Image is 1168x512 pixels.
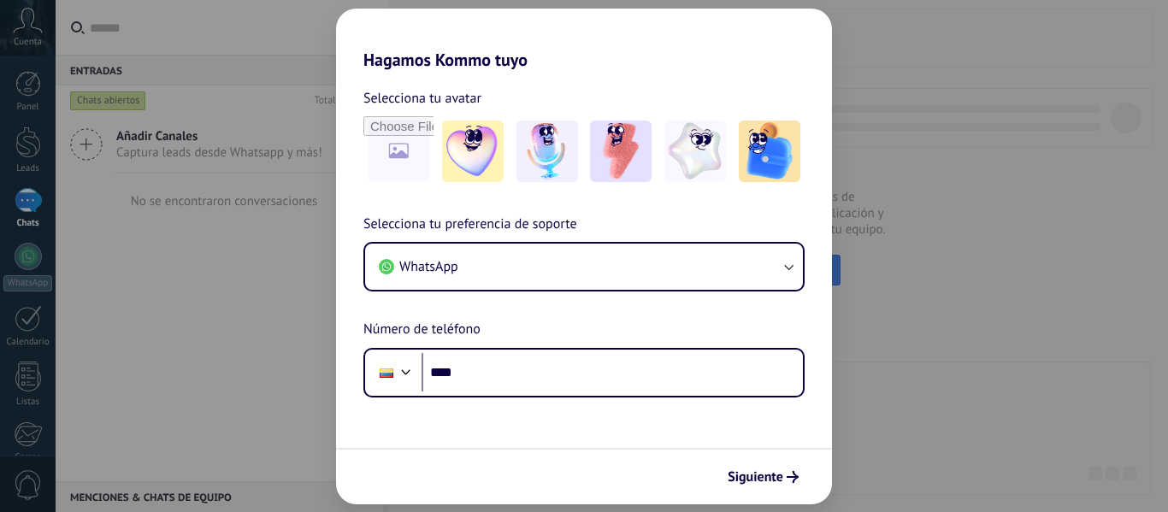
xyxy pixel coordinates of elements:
img: -2.jpeg [516,121,578,182]
img: -5.jpeg [739,121,800,182]
span: Selecciona tu avatar [363,87,481,109]
span: WhatsApp [399,258,458,275]
button: WhatsApp [365,244,803,290]
span: Número de teléfono [363,319,481,341]
span: Siguiente [728,471,783,483]
span: Selecciona tu preferencia de soporte [363,214,577,236]
img: -3.jpeg [590,121,652,182]
h2: Hagamos Kommo tuyo [336,9,832,70]
button: Siguiente [720,462,806,491]
div: Ecuador: + 593 [370,355,403,391]
img: -4.jpeg [664,121,726,182]
img: -1.jpeg [442,121,504,182]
